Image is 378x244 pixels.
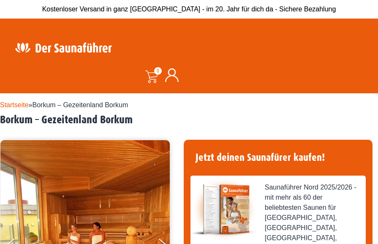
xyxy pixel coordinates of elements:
[154,67,162,75] span: 0
[190,176,258,243] img: der-saunafuehrer-2025-nord.jpg
[42,5,336,13] span: Kostenloser Versand in ganz [GEOGRAPHIC_DATA] - im 20. Jahr für dich da - Sichere Bezahlung
[190,146,366,169] h4: Jetzt deinen Saunafürer kaufen!
[33,101,128,108] span: Borkum – Gezeitenland Borkum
